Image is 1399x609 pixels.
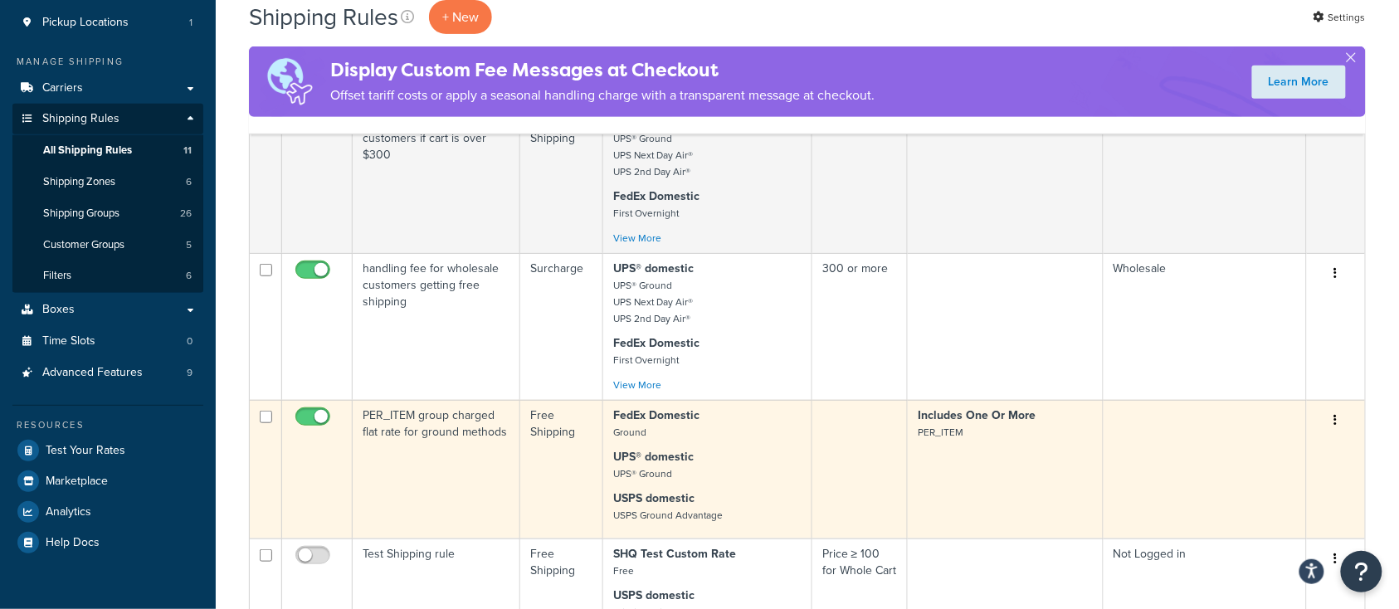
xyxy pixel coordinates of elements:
[812,106,908,253] td: 300 or more
[249,1,398,33] h1: Shipping Rules
[613,260,694,277] strong: UPS® domestic
[42,303,75,317] span: Boxes
[187,366,193,380] span: 9
[613,278,693,326] small: UPS® Ground UPS Next Day Air® UPS 2nd Day Air®
[520,106,603,253] td: Free Shipping
[613,353,679,368] small: First Overnight
[613,334,699,352] strong: FedEx Domestic
[42,112,119,126] span: Shipping Rules
[330,84,875,107] p: Offset tariff costs or apply a seasonal handling charge with a transparent message at checkout.
[46,475,108,489] span: Marketplace
[613,231,661,246] a: View More
[1314,6,1366,29] a: Settings
[812,253,908,400] td: 300 or more
[12,436,203,465] a: Test Your Rates
[12,198,203,229] li: Shipping Groups
[12,497,203,527] a: Analytics
[353,253,520,400] td: handling fee for wholesale customers getting free shipping
[12,167,203,197] li: Shipping Zones
[1341,551,1382,592] button: Open Resource Center
[43,175,115,189] span: Shipping Zones
[183,144,192,158] span: 11
[613,131,693,179] small: UPS® Ground UPS Next Day Air® UPS 2nd Day Air®
[12,55,203,69] div: Manage Shipping
[613,466,672,481] small: UPS® Ground
[1104,106,1307,253] td: Wholesale
[12,358,203,388] a: Advanced Features 9
[613,407,699,424] strong: FedEx Domestic
[12,326,203,357] li: Time Slots
[12,326,203,357] a: Time Slots 0
[46,536,100,550] span: Help Docs
[12,135,203,166] li: All Shipping Rules
[12,198,203,229] a: Shipping Groups 26
[353,400,520,538] td: PER_ITEM group charged flat rate for ground methods
[12,230,203,261] li: Customer Groups
[12,167,203,197] a: Shipping Zones 6
[12,104,203,134] a: Shipping Rules
[42,16,129,30] span: Pickup Locations
[12,261,203,291] a: Filters 6
[12,418,203,432] div: Resources
[12,230,203,261] a: Customer Groups 5
[12,7,203,38] a: Pickup Locations 1
[12,261,203,291] li: Filters
[43,238,124,252] span: Customer Groups
[46,505,91,519] span: Analytics
[186,175,192,189] span: 6
[613,206,679,221] small: First Overnight
[43,269,71,283] span: Filters
[12,528,203,558] a: Help Docs
[189,16,193,30] span: 1
[353,106,520,253] td: free shipping for wholesale customers if cart is over $300
[613,448,694,465] strong: UPS® domestic
[12,135,203,166] a: All Shipping Rules 11
[613,490,695,507] strong: USPS domestic
[918,425,963,440] small: PER_ITEM
[1104,253,1307,400] td: Wholesale
[330,56,875,84] h4: Display Custom Fee Messages at Checkout
[613,563,634,578] small: Free
[613,378,661,392] a: View More
[12,295,203,325] a: Boxes
[613,587,695,604] strong: USPS domestic
[12,7,203,38] li: Pickup Locations
[43,207,119,221] span: Shipping Groups
[918,407,1036,424] strong: Includes One Or More
[12,73,203,104] a: Carriers
[43,144,132,158] span: All Shipping Rules
[613,425,646,440] small: Ground
[1252,66,1346,99] a: Learn More
[520,253,603,400] td: Surcharge
[42,334,95,348] span: Time Slots
[12,104,203,293] li: Shipping Rules
[12,358,203,388] li: Advanced Features
[520,400,603,538] td: Free Shipping
[12,466,203,496] a: Marketplace
[613,188,699,205] strong: FedEx Domestic
[613,508,723,523] small: USPS Ground Advantage
[42,366,143,380] span: Advanced Features
[187,334,193,348] span: 0
[186,238,192,252] span: 5
[46,444,125,458] span: Test Your Rates
[613,545,736,563] strong: SHQ Test Custom Rate
[42,81,83,95] span: Carriers
[180,207,192,221] span: 26
[249,46,330,117] img: duties-banner-06bc72dcb5fe05cb3f9472aba00be2ae8eb53ab6f0d8bb03d382ba314ac3c341.png
[186,269,192,283] span: 6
